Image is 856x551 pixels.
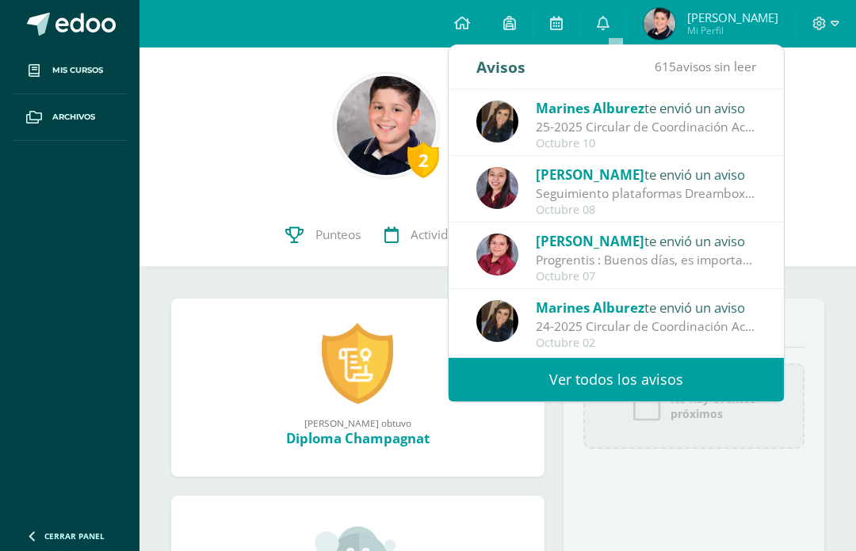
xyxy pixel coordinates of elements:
[337,76,436,175] img: 16f9c5112d66994570f8cdeee2066ad1.png
[476,167,518,209] img: 5d3f87f6650fdbda4904ca6dbcf1978c.png
[449,358,784,401] a: Ver todos los avisos
[536,270,756,283] div: Octubre 07
[52,111,95,123] span: Archivos
[671,391,756,421] span: No hay eventos próximos
[536,317,756,336] div: 24-2025 Circular de Coordinación Académica : Buenas tardes estimadas familias Maristas del Liceo ...
[644,8,675,40] img: a27f8f0c0691a3362a7c1e8b5c806693.png
[315,226,361,243] span: Punteos
[476,300,518,342] img: 6f99ca85ee158e1ea464f4dd0b53ae36.png
[536,230,756,251] div: te envió un aviso
[655,58,676,75] span: 615
[536,165,644,184] span: [PERSON_NAME]
[476,234,518,275] img: 258f2c28770a8c8efa47561a5b85f558.png
[687,24,778,37] span: Mi Perfil
[52,64,103,77] span: Mis cursos
[536,298,644,317] span: Marines Alburez
[273,203,373,267] a: Punteos
[187,429,529,447] div: Diploma Champagnat
[187,416,529,429] div: [PERSON_NAME] obtuvo
[13,47,127,94] a: Mis cursos
[411,226,475,243] span: Actividades
[536,137,756,150] div: Octubre 10
[536,336,756,350] div: Octubre 02
[536,118,756,136] div: 25-2025 Circular de Coordinación Académica: Buenos días estimadas familias maristas del Liceo Gua...
[536,97,756,118] div: te envió un aviso
[476,101,518,142] img: 6f99ca85ee158e1ea464f4dd0b53ae36.png
[655,58,756,75] span: avisos sin leer
[476,45,525,89] div: Avisos
[13,94,127,141] a: Archivos
[536,232,644,250] span: [PERSON_NAME]
[536,164,756,184] div: te envió un aviso
[536,99,644,117] span: Marines Alburez
[536,297,756,317] div: te envió un aviso
[407,142,439,178] div: 2
[44,530,105,541] span: Cerrar panel
[687,9,778,25] span: [PERSON_NAME]
[536,203,756,217] div: Octubre 08
[536,251,756,269] div: Progrentis : Buenos días, es importante que recuerden la fecha de finalización de Progrentis.
[536,184,756,203] div: Seguimiento plataformas Dreambox y Lectura Inteligente : Estimada Familia Marista: ¡Buenas tardes...
[631,390,663,422] img: event_icon.png
[373,203,487,267] a: Actividades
